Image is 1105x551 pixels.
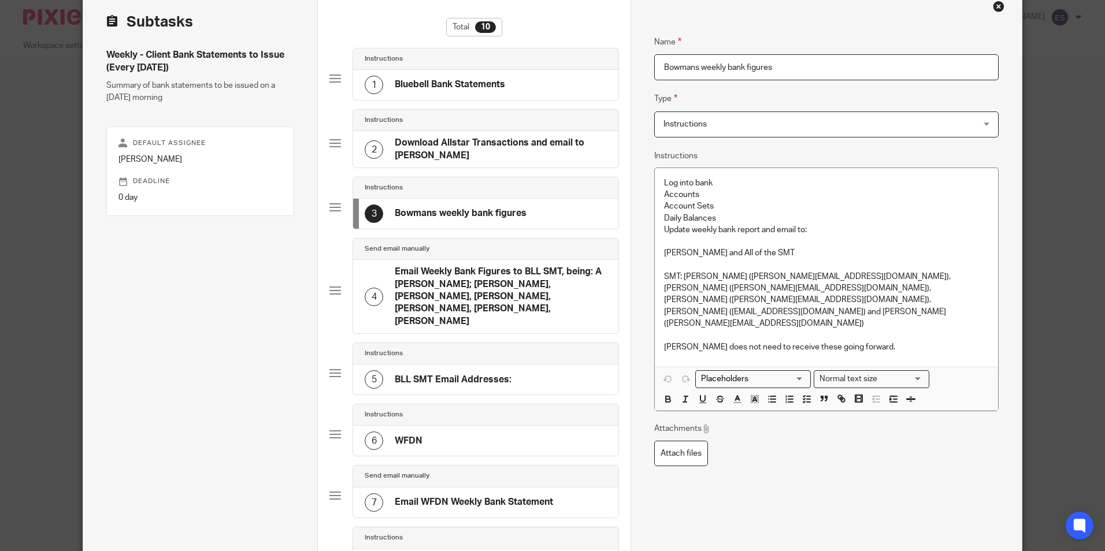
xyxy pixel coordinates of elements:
h4: Weekly - Client Bank Statements to Issue (Every [DATE]) [106,49,294,74]
p: Summary of bank statements to be issued on a [DATE] morning [106,80,294,103]
h4: Instructions [365,410,403,419]
p: Daily Balances [664,213,988,224]
label: Type [654,92,677,105]
h4: Instructions [365,349,403,358]
h4: Send email manually [365,244,429,254]
h4: Download Allstar Transactions and email to [PERSON_NAME] [395,137,607,162]
h4: BLL SMT Email Addresses: [395,374,511,386]
h4: Instructions [365,54,403,64]
h4: Instructions [365,116,403,125]
h4: Email Weekly Bank Figures to BLL SMT, being: A [PERSON_NAME]; [PERSON_NAME], [PERSON_NAME], [PERS... [395,266,607,327]
div: 6 [365,431,383,450]
div: Close this dialog window [993,1,1004,12]
h4: Instructions [365,533,403,542]
div: 5 [365,370,383,389]
p: SMT: [PERSON_NAME] ([PERSON_NAME][EMAIL_ADDRESS][DOMAIN_NAME]), [PERSON_NAME] ([PERSON_NAME][EMAI... [664,271,988,329]
div: Text styles [814,370,929,388]
div: 4 [365,288,383,306]
div: 10 [475,21,496,33]
input: Search for option [697,373,804,385]
span: Normal text size [817,373,880,385]
div: 3 [365,204,383,223]
h4: WFDN [395,435,422,447]
div: Total [446,18,502,36]
p: Attachments [654,423,710,434]
p: Update weekly bank report and email to: [664,224,988,236]
input: Search for option [881,373,922,385]
div: 1 [365,76,383,94]
div: Placeholders [695,370,811,388]
p: 0 day [118,192,282,203]
p: Account Sets [664,200,988,212]
div: Search for option [695,370,811,388]
span: Instructions [663,120,707,128]
p: Deadline [118,177,282,186]
h2: Subtasks [106,12,193,32]
h4: Send email manually [365,471,429,481]
h4: Bowmans weekly bank figures [395,207,526,219]
p: Default assignee [118,139,282,148]
h4: Email WFDN Weekly Bank Statement [395,496,553,508]
div: 2 [365,140,383,159]
p: [PERSON_NAME] [118,154,282,165]
p: [PERSON_NAME] does not need to receive these going forward. [664,341,988,353]
label: Instructions [654,150,698,162]
h4: Instructions [365,183,403,192]
div: Search for option [814,370,929,388]
label: Name [654,35,681,49]
p: Log into bank [664,177,988,189]
h4: Bluebell Bank Statements [395,79,505,91]
p: Accounts [664,189,988,200]
label: Attach files [654,441,708,467]
div: 7 [365,493,383,512]
p: [PERSON_NAME] and All of the SMT [664,247,988,259]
